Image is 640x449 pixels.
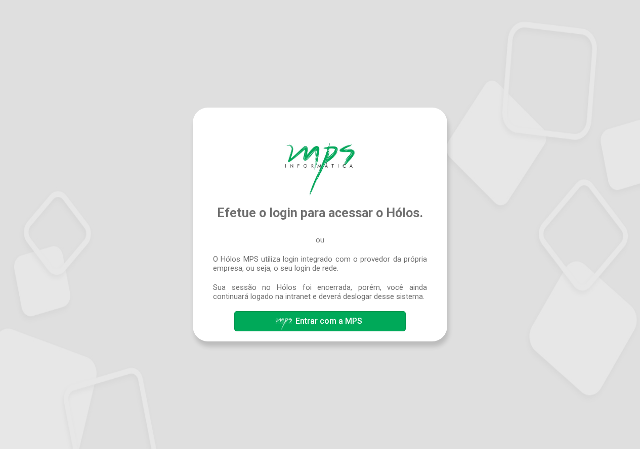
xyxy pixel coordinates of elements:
span: O Hólos MPS utiliza login integrado com o provedor da própria empresa, ou seja, o seu login de rede. [213,255,427,273]
span: Efetue o login para acessar o Hólos. [217,206,423,220]
span: Entrar com a MPS [295,316,362,326]
span: Sua sessão no Hólos foi encerrada, porém, você ainda continuará logado na intranet e deverá deslo... [213,283,427,301]
img: Hólos Mps Digital [285,143,354,195]
button: Entrar com a MPS [234,311,405,331]
span: ou [316,235,324,244]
